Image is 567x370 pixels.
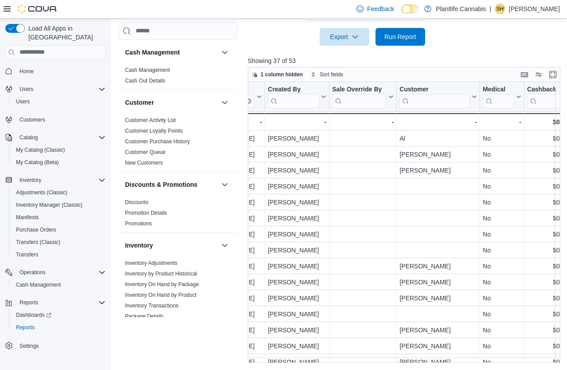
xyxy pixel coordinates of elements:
div: [PERSON_NAME] [399,293,477,303]
a: Inventory Transactions [125,303,179,309]
span: Run Report [384,32,416,41]
a: Customers [16,114,49,125]
div: [PERSON_NAME] [203,341,262,351]
div: [PERSON_NAME] [399,357,477,367]
button: Transfers (Classic) [9,236,109,248]
div: [PERSON_NAME] [203,149,262,160]
a: Dashboards [12,310,55,320]
div: Cashback [527,85,561,108]
a: Reports [12,322,38,333]
div: Customer [399,85,470,108]
button: Discounts & Promotions [125,180,218,189]
span: Adjustments (Classic) [16,189,67,196]
button: Users [16,84,37,94]
span: Reports [12,322,106,333]
a: My Catalog (Beta) [12,157,63,168]
span: Inventory On Hand by Package [125,281,199,288]
a: Inventory Adjustments [125,260,177,266]
span: Inventory [16,175,106,185]
div: [PERSON_NAME] [203,325,262,335]
button: Settings [2,339,109,352]
span: Customer Purchase History [125,138,190,145]
button: Inventory [2,174,109,186]
div: No [483,341,521,351]
div: No [483,149,521,160]
div: [PERSON_NAME] [399,341,477,351]
a: Promotions [125,220,152,227]
span: Transfers (Classic) [12,237,106,248]
a: Manifests [12,212,42,223]
a: Home [16,66,37,77]
div: No [483,293,521,303]
button: Sort fields [307,69,347,80]
span: Users [16,98,30,105]
h3: Inventory [125,241,153,250]
button: Export [320,28,369,46]
div: - [268,117,326,127]
div: - [399,117,477,127]
span: Cash Management [125,67,170,74]
span: Home [16,66,106,77]
div: [PERSON_NAME] [399,261,477,272]
button: 1 column hidden [248,69,306,80]
div: [PERSON_NAME] [399,277,477,287]
div: [PERSON_NAME] [268,293,326,303]
button: Inventory Manager (Classic) [9,199,109,211]
a: Adjustments (Classic) [12,187,71,198]
div: [PERSON_NAME] [203,309,262,319]
p: [PERSON_NAME] [509,4,560,14]
span: Customer Loyalty Points [125,127,183,134]
span: Purchase Orders [12,224,106,235]
span: Sort fields [320,71,343,78]
button: Users [9,95,109,108]
button: Customer [399,85,477,108]
div: [PERSON_NAME] [203,229,262,240]
span: Catalog [20,134,38,141]
span: Users [12,96,106,107]
img: Cova [18,4,58,13]
span: Inventory On Hand by Product [125,291,196,299]
h3: Customer [125,98,154,107]
span: Catalog [16,132,106,143]
div: Saidie Hamilton [495,4,505,14]
input: Dark Mode [401,4,420,14]
div: Sale Override By [332,85,387,94]
span: Feedback [367,4,394,13]
button: Run Report [375,28,425,46]
div: Tendered By [203,85,255,94]
div: Cashback [527,85,561,94]
span: Manifests [16,214,39,221]
h3: Discounts & Promotions [125,180,197,189]
span: Operations [16,267,106,278]
button: Enter fullscreen [547,69,558,80]
a: Dashboards [9,309,109,321]
button: Operations [16,267,49,278]
div: [PERSON_NAME] [268,213,326,224]
span: Transfers [12,249,106,260]
button: Users [2,83,109,95]
a: Purchase Orders [12,224,60,235]
a: Inventory On Hand by Package [125,281,199,287]
button: Customers [2,113,109,126]
div: [PERSON_NAME] [203,213,262,224]
span: Load All Apps in [GEOGRAPHIC_DATA] [25,24,106,42]
div: [PERSON_NAME] [268,309,326,319]
div: [PERSON_NAME] [203,277,262,287]
div: [PERSON_NAME] [268,133,326,144]
button: Clear input [246,98,251,103]
div: [PERSON_NAME] [268,165,326,176]
span: Inventory Manager (Classic) [16,201,82,209]
a: Settings [16,341,42,351]
span: Transfers (Classic) [16,239,60,246]
div: Al [399,133,477,144]
div: No [483,213,521,224]
span: Settings [16,340,106,351]
a: Cash Out Details [125,78,165,84]
a: Inventory by Product Historical [125,271,197,277]
h3: Cash Management [125,48,180,57]
button: Reports [9,321,109,334]
div: - [483,117,521,127]
span: Inventory Adjustments [125,260,177,267]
